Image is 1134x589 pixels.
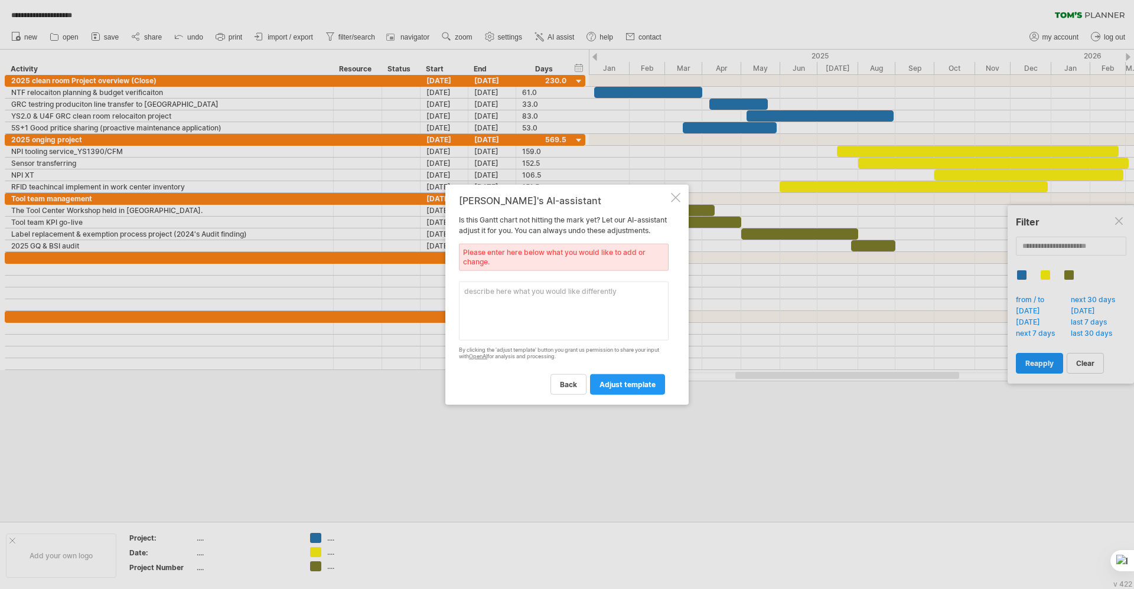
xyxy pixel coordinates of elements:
[459,347,669,360] div: By clicking the 'adjust template' button you grant us permission to share your input with for ana...
[550,374,586,394] a: back
[590,374,665,394] a: adjust template
[599,379,656,388] span: adjust template
[560,379,577,388] span: back
[459,195,669,206] div: [PERSON_NAME]'s AI-assistant
[459,244,669,271] div: Please enter here below what you would like to add or change.
[469,353,487,359] a: OpenAI
[459,195,669,394] div: Is this Gantt chart not hitting the mark yet? Let our AI-assistant adjust it for you. You can alw...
